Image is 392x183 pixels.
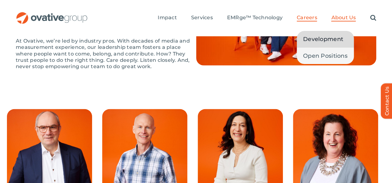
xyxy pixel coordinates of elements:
a: Open Positions [297,48,354,64]
nav: Menu [158,8,376,28]
a: Search [370,15,376,21]
span: Open Positions [303,51,348,60]
a: Impact [158,15,177,21]
a: OG_Full_horizontal_RGB [16,11,88,17]
p: At Ovative, we’re led by industry pros. With decades of media and measurement experience, our lea... [16,38,196,69]
a: Careers [297,15,317,21]
a: About Us [331,15,356,21]
a: EMRge™ Technology [227,15,283,21]
a: Services [191,15,213,21]
a: Development [297,31,354,47]
span: Development [303,35,343,44]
